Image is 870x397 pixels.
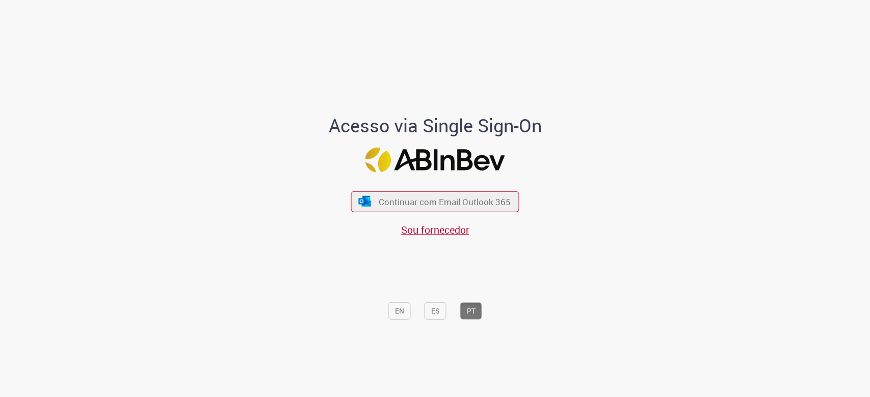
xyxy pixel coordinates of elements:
button: EN [388,302,411,320]
a: Sou fornecedor [401,223,469,237]
button: ícone Azure/Microsoft 360 Continuar com Email Outlook 365 [351,191,519,212]
img: ícone Azure/Microsoft 360 [357,196,372,207]
button: ES [425,302,446,320]
h1: Acesso via Single Sign-On [294,115,576,135]
span: Continuar com Email Outlook 365 [379,196,511,208]
button: PT [460,302,482,320]
img: Logo ABInBev [365,148,505,173]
